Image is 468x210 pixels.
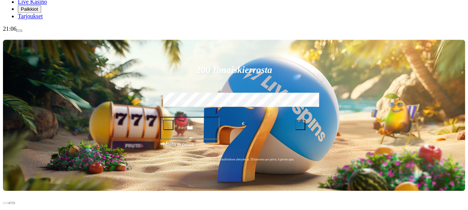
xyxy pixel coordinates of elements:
button: next slide [9,202,15,204]
span: Palkkiot [21,6,38,12]
a: Tarjoukset [18,13,43,19]
button: Talleta ja pelaa [160,140,308,154]
label: €250 [260,91,307,113]
button: Palkkiot [18,5,41,13]
button: menu [16,30,22,32]
button: plus icon [295,120,305,130]
button: minus icon [163,120,173,130]
label: €150 [210,91,258,113]
label: €50 [161,91,208,113]
span: € [166,140,168,144]
span: 21:06 [3,26,16,32]
span: Talleta ja pelaa [162,141,194,154]
button: prev slide [3,202,9,204]
span: € [242,120,244,127]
